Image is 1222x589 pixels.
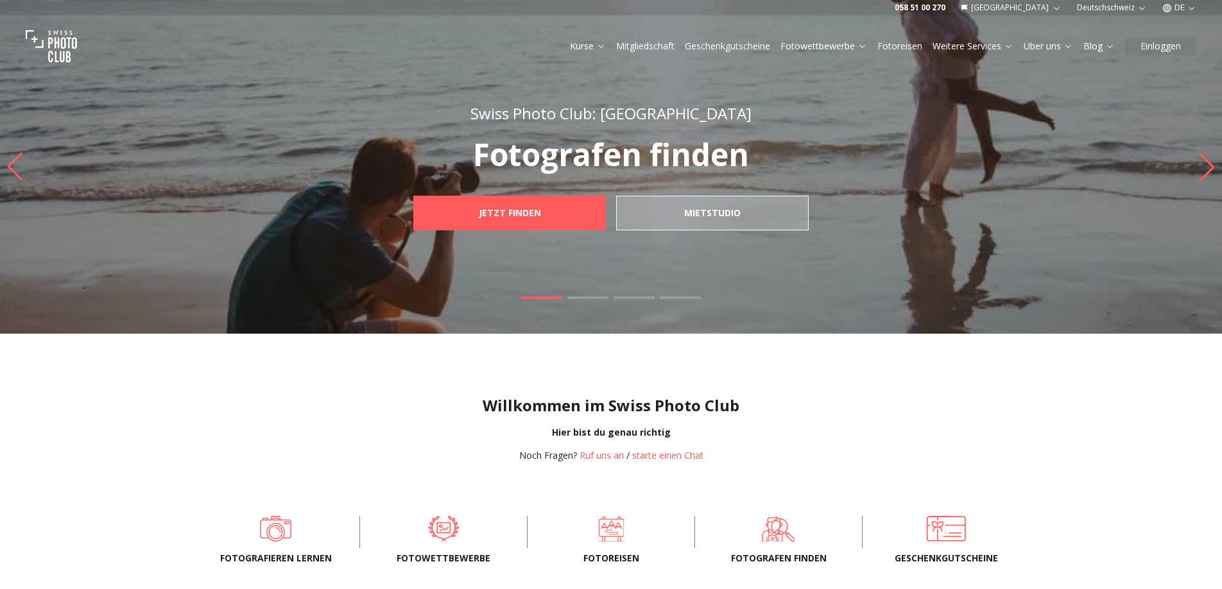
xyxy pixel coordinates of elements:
span: Fotowettbewerbe [381,552,506,565]
b: JETZT FINDEN [479,207,541,219]
button: Blog [1078,37,1120,55]
a: JETZT FINDEN [413,196,606,230]
button: Mitgliedschaft [611,37,680,55]
a: Blog [1083,40,1115,53]
button: Geschenkgutscheine [680,37,775,55]
button: Fotowettbewerbe [775,37,872,55]
a: Mitgliedschaft [616,40,675,53]
a: Fotowettbewerbe [780,40,867,53]
a: Über uns [1024,40,1073,53]
a: 058 51 00 270 [895,3,945,13]
a: Fotoreisen [548,516,674,542]
span: Noch Fragen? [519,449,577,461]
button: Fotoreisen [872,37,927,55]
span: Fotografieren lernen [213,552,339,565]
span: Swiss Photo Club: [GEOGRAPHIC_DATA] [470,103,752,124]
button: Einloggen [1125,37,1196,55]
a: Fotografieren lernen [213,516,339,542]
div: Hier bist du genau richtig [10,426,1212,439]
span: Geschenkgutscheine [883,552,1009,565]
a: Fotoreisen [877,40,922,53]
span: Fotografen finden [716,552,841,565]
h1: Willkommen im Swiss Photo Club [10,395,1212,416]
a: Fotowettbewerbe [381,516,506,542]
a: Geschenkgutscheine [883,516,1009,542]
a: mietstudio [616,196,809,230]
button: Weitere Services [927,37,1019,55]
b: mietstudio [684,207,741,219]
p: Fotografen finden [385,139,837,170]
img: Swiss photo club [26,21,77,72]
button: Über uns [1019,37,1078,55]
button: starte einen Chat [632,449,703,462]
a: Fotografen finden [716,516,841,542]
span: Fotoreisen [548,552,674,565]
div: / [519,449,703,462]
a: Kurse [570,40,606,53]
a: Weitere Services [933,40,1013,53]
a: Ruf uns an [580,449,624,461]
a: Geschenkgutscheine [685,40,770,53]
button: Kurse [565,37,611,55]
